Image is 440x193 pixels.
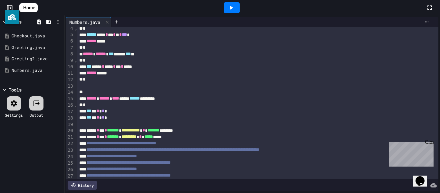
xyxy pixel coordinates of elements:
div: 20 [66,128,74,134]
div: 8 [66,51,74,57]
div: 9 [66,57,74,64]
div: Output [30,112,43,118]
div: 10 [66,64,74,70]
div: 6 [66,38,74,44]
div: 4 [66,25,74,32]
div: 19 [66,121,74,128]
iframe: chat widget [387,139,434,167]
div: 15 [66,96,74,102]
div: 22 [66,140,74,147]
span: Fold line [74,58,77,63]
a: Home [19,3,38,12]
div: 18 [66,115,74,121]
div: 25 [66,160,74,167]
div: Numbers.java [12,67,62,74]
div: 27 [66,173,74,179]
div: Checkout.java [12,33,62,39]
div: 14 [66,89,74,96]
span: Fold line [74,102,77,108]
div: Greeting.java [12,44,62,51]
div: Numbers.java [66,19,103,25]
div: 26 [66,167,74,173]
span: Fold line [74,26,77,31]
div: 21 [66,134,74,140]
div: 13 [66,83,74,90]
div: 23 [66,147,74,154]
div: Chat with us now!Close [3,3,44,41]
div: Settings [5,112,23,118]
div: 17 [66,109,74,115]
button: privacy banner [5,10,19,24]
div: 12 [66,77,74,83]
div: 24 [66,154,74,160]
div: Numbers.java [66,17,111,27]
div: 11 [66,70,74,77]
div: Tools [9,86,22,93]
div: Greeting2.java [12,56,62,62]
div: 16 [66,102,74,109]
div: 7 [66,45,74,51]
iframe: chat widget [413,167,434,187]
span: Home [23,5,35,11]
div: 5 [66,32,74,38]
div: History [68,181,97,190]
